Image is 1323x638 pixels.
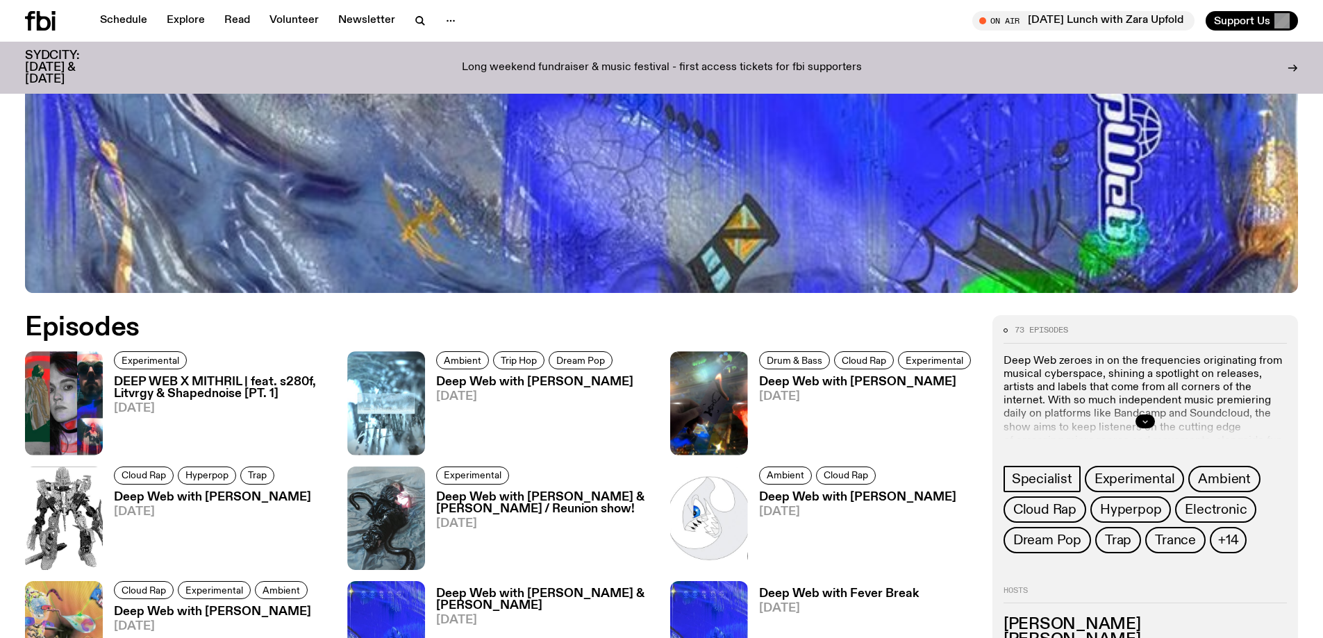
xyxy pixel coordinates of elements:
h3: Deep Web with Fever Break [759,588,919,600]
p: Deep Web zeroes in on the frequencies originating from musical cyberspace, shining a spotlight on... [1004,355,1287,462]
a: Ambient [1188,466,1260,492]
a: Dream Pop [549,351,613,369]
a: Electronic [1175,496,1256,523]
span: [DATE] [436,614,653,626]
a: Experimental [114,351,187,369]
span: 73 episodes [1015,326,1068,334]
a: Trap [1095,527,1141,553]
button: +14 [1210,527,1247,553]
a: Experimental [178,581,251,599]
h3: Deep Web with [PERSON_NAME] [759,492,956,503]
h2: Episodes [25,315,868,340]
span: Ambient [444,355,481,366]
span: Trap [1105,532,1131,548]
p: Long weekend fundraiser & music festival - first access tickets for fbi supporters [462,62,862,74]
a: Hyperpop [178,467,236,485]
a: Deep Web with [PERSON_NAME][DATE] [425,376,633,455]
span: [DATE] [114,403,331,414]
a: Deep Web with [PERSON_NAME][DATE] [748,492,956,570]
a: Dream Pop [1004,527,1091,553]
a: Experimental [436,467,509,485]
a: Cloud Rap [114,581,174,599]
a: Explore [158,11,213,31]
span: Experimental [1095,471,1175,487]
span: [DATE] [114,621,312,632]
h3: SYDCITY: [DATE] & [DATE] [25,50,114,85]
span: Support Us [1214,15,1270,27]
h2: Hosts [1004,587,1287,603]
span: Experimental [906,355,963,366]
span: [DATE] [759,391,975,403]
span: Experimental [122,355,179,366]
span: +14 [1218,532,1238,548]
span: Hyperpop [185,470,228,480]
h3: [PERSON_NAME] [1004,617,1287,632]
span: Cloud Rap [1013,502,1076,517]
a: Cloud Rap [1004,496,1086,523]
a: Volunteer [261,11,327,31]
span: [DATE] [436,391,633,403]
button: On Air[DATE] Lunch with Zara Upfold [972,11,1195,31]
span: Dream Pop [556,355,605,366]
a: Newsletter [330,11,403,31]
span: Trip Hop [501,355,537,366]
a: Cloud Rap [816,467,876,485]
span: Cloud Rap [842,355,886,366]
span: Cloud Rap [824,470,868,480]
a: Read [216,11,258,31]
span: Experimental [185,585,243,595]
a: Experimental [898,351,971,369]
span: Hyperpop [1100,502,1161,517]
span: Experimental [444,470,501,480]
span: Trance [1155,532,1196,548]
button: Support Us [1206,11,1298,31]
span: Ambient [767,470,804,480]
span: Specialist [1012,471,1072,487]
a: Schedule [92,11,156,31]
a: Deep Web with [PERSON_NAME] & [PERSON_NAME] / Reunion show![DATE] [425,492,653,570]
h3: Deep Web with [PERSON_NAME] & [PERSON_NAME] / Reunion show! [436,492,653,515]
a: Drum & Bass [759,351,830,369]
span: Ambient [263,585,300,595]
a: Trap [240,467,274,485]
h3: Deep Web with [PERSON_NAME] [114,606,312,618]
h3: DEEP WEB X MITHRIL | feat. s280f, Litvrgy & Shapednoise [PT. 1] [114,376,331,400]
span: Cloud Rap [122,470,166,480]
a: Ambient [759,467,812,485]
span: [DATE] [114,506,311,518]
a: Cloud Rap [834,351,894,369]
a: Hyperpop [1090,496,1171,523]
span: Ambient [1198,471,1251,487]
a: Trip Hop [493,351,544,369]
span: Electronic [1185,502,1247,517]
a: Deep Web with [PERSON_NAME][DATE] [103,492,311,570]
a: Experimental [1085,466,1185,492]
h3: Deep Web with [PERSON_NAME] [759,376,975,388]
h3: Deep Web with [PERSON_NAME] & [PERSON_NAME] [436,588,653,612]
span: Dream Pop [1013,532,1081,548]
span: [DATE] [759,506,956,518]
h3: Deep Web with [PERSON_NAME] [114,492,311,503]
span: [DATE] [436,518,653,530]
a: Cloud Rap [114,467,174,485]
a: Specialist [1004,466,1081,492]
a: Ambient [255,581,308,599]
a: Deep Web with [PERSON_NAME][DATE] [748,376,975,455]
span: Trap [248,470,267,480]
a: Ambient [436,351,489,369]
span: Drum & Bass [767,355,822,366]
span: [DATE] [759,603,919,614]
span: Cloud Rap [122,585,166,595]
a: Trance [1145,527,1206,553]
a: DEEP WEB X MITHRIL | feat. s280f, Litvrgy & Shapednoise [PT. 1][DATE] [103,376,331,455]
h3: Deep Web with [PERSON_NAME] [436,376,633,388]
